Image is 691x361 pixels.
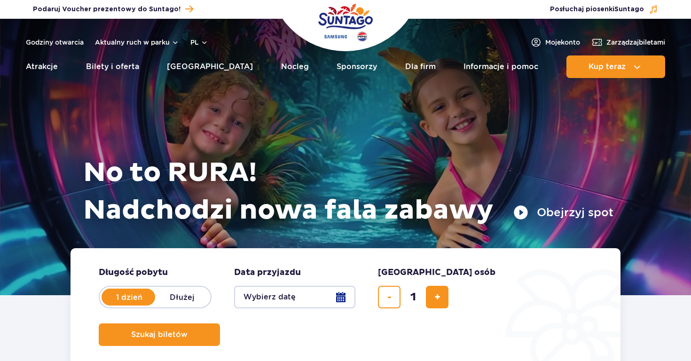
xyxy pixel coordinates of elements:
[234,286,355,308] button: Wybierz datę
[190,38,208,47] button: pl
[155,287,209,307] label: Dłużej
[26,55,58,78] a: Atrakcje
[102,287,156,307] label: 1 dzień
[131,330,188,339] span: Szukaj biletów
[566,55,665,78] button: Kup teraz
[530,37,580,48] a: Mojekonto
[167,55,253,78] a: [GEOGRAPHIC_DATA]
[95,39,179,46] button: Aktualny ruch w parku
[402,286,424,308] input: liczba biletów
[33,5,181,14] span: Podaruj Voucher prezentowy do Suntago!
[606,38,665,47] span: Zarządzaj biletami
[545,38,580,47] span: Moje konto
[513,205,613,220] button: Obejrzyj spot
[99,323,220,346] button: Szukaj biletów
[378,286,400,308] button: usuń bilet
[550,5,644,14] span: Posłuchaj piosenki
[33,3,193,16] a: Podaruj Voucher prezentowy do Suntago!
[86,55,139,78] a: Bilety i oferta
[550,5,658,14] button: Posłuchaj piosenkiSuntago
[281,55,309,78] a: Nocleg
[614,6,644,13] span: Suntago
[589,63,626,71] span: Kup teraz
[591,37,665,48] a: Zarządzajbiletami
[405,55,436,78] a: Dla firm
[234,267,301,278] span: Data przyjazdu
[426,286,448,308] button: dodaj bilet
[99,267,168,278] span: Długość pobytu
[337,55,377,78] a: Sponsorzy
[83,154,613,229] h1: No to RURA! Nadchodzi nowa fala zabawy
[378,267,495,278] span: [GEOGRAPHIC_DATA] osób
[26,38,84,47] a: Godziny otwarcia
[463,55,538,78] a: Informacje i pomoc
